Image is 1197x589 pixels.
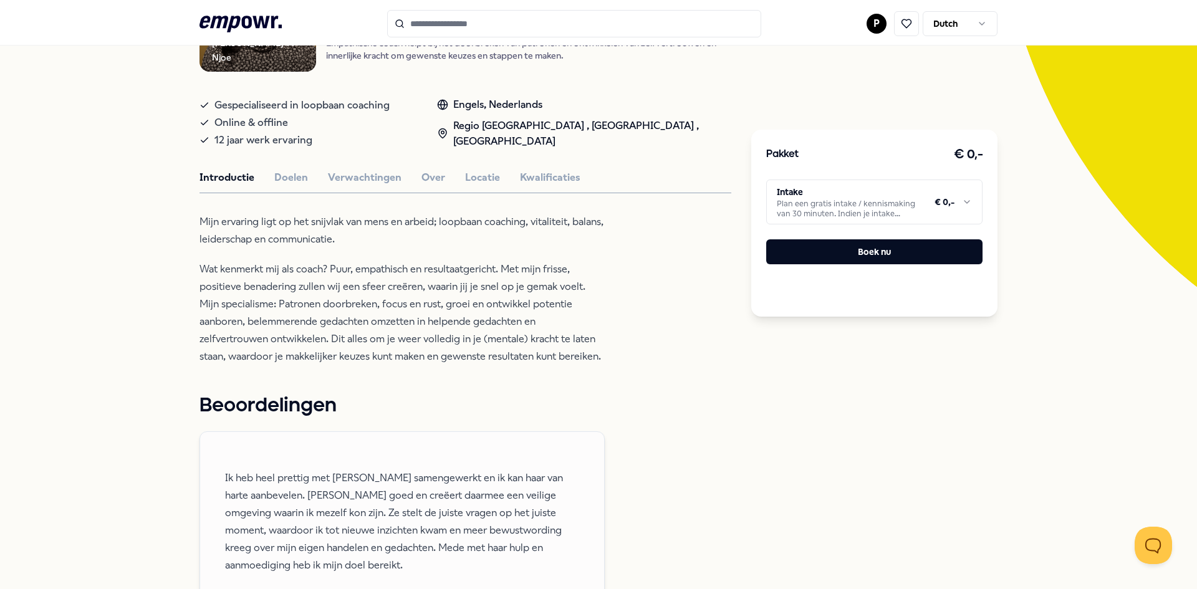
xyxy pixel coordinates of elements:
[274,170,308,186] button: Doelen
[225,469,579,574] p: Ik heb heel prettig met [PERSON_NAME] samengewerkt en ik kan haar van harte aanbevelen. [PERSON_N...
[867,14,887,34] button: P
[328,170,401,186] button: Verwachtingen
[214,132,312,149] span: 12 jaar werk ervaring
[520,170,580,186] button: Kwalificaties
[199,261,605,365] p: Wat kenmerkt mij als coach? Puur, empathisch en resultaatgericht. Met mijn frisse, positieve bena...
[214,114,288,132] span: Online & offline
[214,97,390,114] span: Gespecialiseerd in loopbaan coaching
[437,97,731,113] div: Engels, Nederlands
[1135,527,1172,564] iframe: Help Scout Beacon - Open
[437,118,731,150] div: Regio [GEOGRAPHIC_DATA] , [GEOGRAPHIC_DATA] , [GEOGRAPHIC_DATA]
[766,239,983,264] button: Boek nu
[326,37,731,62] p: Empathische coach helpt bij het doorbreken van patronen en ontwikkelen van zelfvertrouwen en inne...
[387,10,761,37] input: Search for products, categories or subcategories
[199,170,254,186] button: Introductie
[954,145,983,165] h3: € 0,-
[421,170,445,186] button: Over
[465,170,500,186] button: Locatie
[766,146,799,163] h3: Pakket
[212,36,316,64] div: [PERSON_NAME]-A-Njoe
[199,213,605,248] p: Mijn ervaring ligt op het snijvlak van mens en arbeid; loopbaan coaching, vitaliteit, balans, lei...
[199,390,731,421] h1: Beoordelingen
